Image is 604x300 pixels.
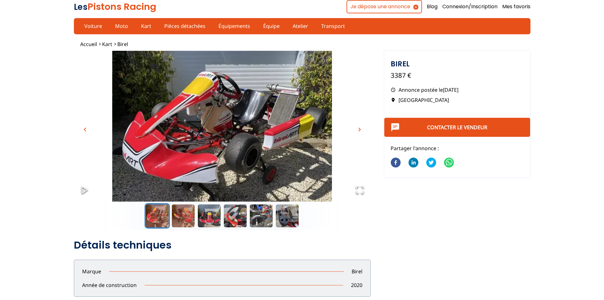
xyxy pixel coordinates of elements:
[442,3,497,10] a: Connexion/Inscription
[197,203,222,229] button: Go to Slide 3
[80,41,97,48] a: Accueil
[249,203,274,229] button: Go to Slide 5
[408,154,419,173] button: linkedin
[391,154,401,173] button: facebook
[349,179,371,202] button: Open Fullscreen
[74,179,95,202] button: Play or Pause Slideshow
[426,154,436,173] button: twitter
[171,203,196,229] button: Go to Slide 2
[391,145,524,152] p: Partager l'annonce :
[356,126,363,133] span: chevron_right
[111,21,132,31] a: Moto
[427,124,487,131] a: Contacter le vendeur
[145,203,170,229] button: Go to Slide 1
[427,3,438,10] a: Blog
[80,21,106,31] a: Voiture
[74,51,371,202] div: Go to Slide 1
[117,41,128,48] a: birel
[223,203,248,229] button: Go to Slide 4
[355,125,364,134] button: chevron_right
[81,126,89,133] span: chevron_left
[391,97,524,103] p: [GEOGRAPHIC_DATA]
[102,41,112,48] a: Kart
[391,71,524,80] p: 3387 €
[344,268,370,275] p: Birel
[384,118,530,137] button: Contacter le vendeur
[137,21,155,31] a: Kart
[160,21,210,31] a: Pièces détachées
[74,1,88,13] span: Les
[502,3,530,10] a: Mes favoris
[391,86,524,93] p: Annonce postée le [DATE]
[275,203,300,229] button: Go to Slide 6
[214,21,254,31] a: Équipements
[74,268,109,275] p: Marque
[444,154,454,173] button: whatsapp
[343,282,370,289] p: 2020
[74,203,371,229] div: Thumbnail Navigation
[259,21,284,31] a: Équipe
[289,21,312,31] a: Atelier
[391,60,524,67] h1: birel
[74,282,145,289] p: Année de construction
[80,125,90,134] button: chevron_left
[74,51,371,216] img: image
[74,0,156,13] a: LesPistons Racing
[317,21,349,31] a: Transport
[74,239,371,251] h2: Détails techniques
